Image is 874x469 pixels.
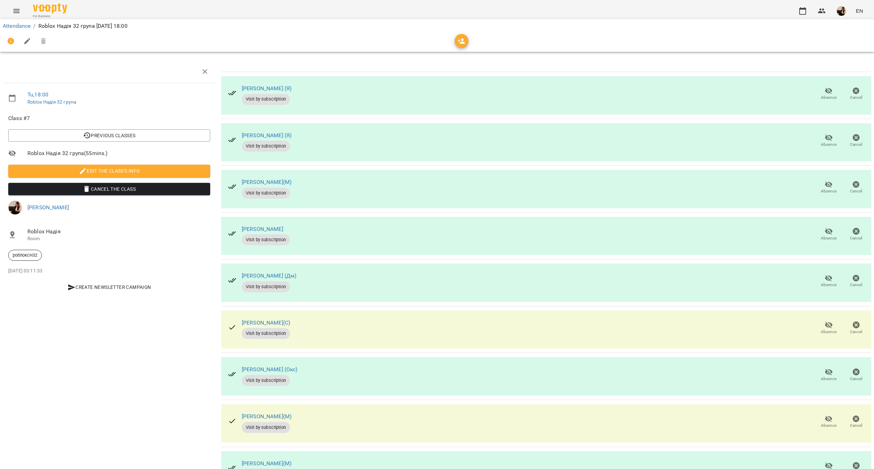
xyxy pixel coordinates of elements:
a: [PERSON_NAME] (Я) [242,132,292,139]
button: Cancel [842,272,870,291]
span: Class #7 [8,114,210,122]
button: Cancel [842,225,870,244]
img: Voopty Logo [33,3,67,13]
span: Visit by subscription [242,96,290,102]
span: Visit by subscription [242,237,290,243]
a: Roblox Надія 32 група [27,99,76,105]
span: Absence [821,188,837,194]
a: [PERSON_NAME] (Дм) [242,272,297,279]
a: [PERSON_NAME] [242,226,283,232]
div: роблоксН32 [8,250,42,261]
span: Cancel the class [14,185,205,193]
span: Visit by subscription [242,330,290,337]
a: [PERSON_NAME] (Окс) [242,366,298,373]
button: Absence [815,272,842,291]
button: EN [853,4,866,17]
span: Visit by subscription [242,190,290,196]
a: [PERSON_NAME](С) [242,319,290,326]
span: Visit by subscription [242,377,290,384]
li: / [33,22,35,30]
span: Cancel [850,142,862,148]
a: [PERSON_NAME] [27,204,69,211]
button: Cancel the class [8,183,210,195]
span: роблоксН32 [9,252,41,258]
button: Cancel [842,412,870,432]
button: Absence [815,225,842,244]
button: Cancel [842,131,870,150]
button: Absence [815,131,842,150]
span: Absence [821,235,837,241]
img: f1c8304d7b699b11ef2dd1d838014dff.jpg [837,6,846,16]
button: Create Newsletter Campaign [8,281,210,293]
span: Cancel [850,423,862,429]
a: [PERSON_NAME](М) [242,179,291,185]
span: Absence [821,142,837,148]
a: [PERSON_NAME](М) [242,413,291,420]
span: Absence [821,329,837,335]
a: Tu , 18:00 [27,91,48,98]
span: Previous Classes [14,131,205,140]
button: Absence [815,412,842,432]
span: EN [856,7,863,14]
button: Cancel [842,178,870,197]
a: [PERSON_NAME] (Я) [242,85,292,92]
button: Absence [815,365,842,385]
button: Cancel [842,84,870,104]
button: Menu [8,3,25,19]
span: Create Newsletter Campaign [11,283,207,291]
span: Visit by subscription [242,143,290,149]
span: Cancel [850,95,862,101]
button: Absence [815,84,842,104]
span: Cancel [850,235,862,241]
button: Edit the class's Info [8,165,210,177]
span: Roblox Надія [27,227,210,236]
p: Room [27,235,210,242]
span: Cancel [850,329,862,335]
span: Cancel [850,282,862,288]
span: For Business [33,14,67,19]
button: Absence [815,178,842,197]
img: f1c8304d7b699b11ef2dd1d838014dff.jpg [8,201,22,214]
span: Absence [821,95,837,101]
span: Absence [821,376,837,382]
p: Roblox Надія 32 група [DATE] 18:00 [38,22,128,30]
span: Edit the class's Info [14,167,205,175]
span: Absence [821,423,837,429]
nav: breadcrumb [3,22,871,30]
span: Absence [821,282,837,288]
span: Roblox Надія 32 група ( 55 mins. ) [27,149,210,157]
button: Absence [815,319,842,338]
button: Cancel [842,319,870,338]
button: Cancel [842,365,870,385]
span: Visit by subscription [242,284,290,290]
button: Previous Classes [8,129,210,142]
a: Attendance [3,23,31,29]
span: Cancel [850,376,862,382]
span: Visit by subscription [242,424,290,431]
span: Cancel [850,188,862,194]
p: [DATE] 03:11:33 [8,268,210,274]
a: [PERSON_NAME](М) [242,460,291,467]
